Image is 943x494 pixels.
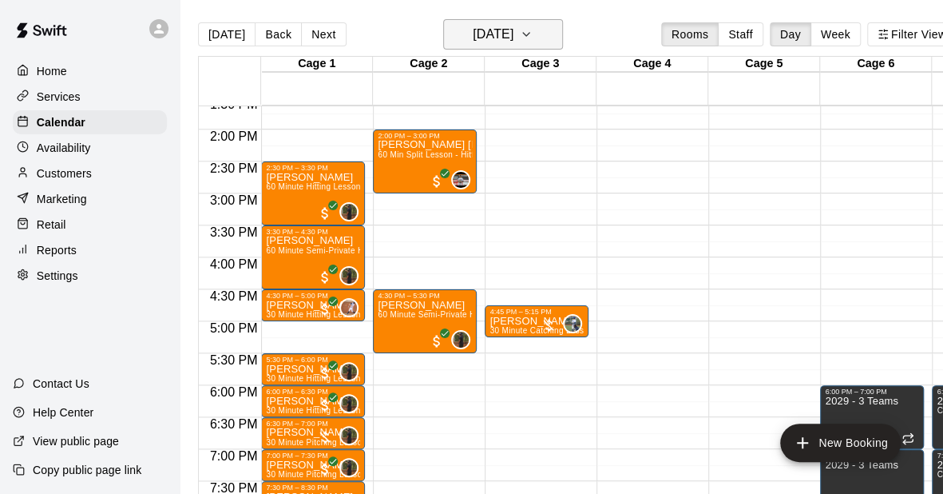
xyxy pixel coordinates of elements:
[33,404,93,420] p: Help Center
[378,292,472,300] div: 4:30 PM – 5:30 PM
[266,292,360,300] div: 4:30 PM – 5:00 PM
[810,22,861,46] button: Week
[489,308,584,316] div: 4:45 PM – 5:15 PM
[339,266,359,285] div: Mike Thatcher
[206,129,262,143] span: 2:00 PM
[485,57,596,72] div: Cage 3
[429,173,445,189] span: All customers have paid
[489,326,593,335] span: 30 Minute Catching Lesson
[266,246,472,255] span: 60 Minute Semi-Private Hitting Lesson (2 Participants)
[346,426,359,445] span: Mike Thatcher
[346,202,359,221] span: Mike Thatcher
[198,22,256,46] button: [DATE]
[453,332,469,348] img: Mike Thatcher
[453,172,469,188] img: Greg Duncan
[33,462,141,478] p: Copy public page link
[266,388,360,396] div: 6:00 PM – 6:30 PM
[266,164,360,172] div: 2:30 PM – 3:30 PM
[13,238,167,262] a: Reports
[13,264,167,288] a: Settings
[451,170,470,189] div: Greg Duncan
[266,484,360,492] div: 7:30 PM – 8:30 PM
[339,362,359,381] div: Mike Thatcher
[770,22,811,46] button: Day
[37,114,85,130] p: Calendar
[206,385,262,399] span: 6:00 PM
[317,205,333,221] span: All customers have paid
[443,19,563,50] button: [DATE]
[901,432,914,445] span: Recurring event
[429,333,445,349] span: All customers have paid
[346,298,359,317] span: Dylan Wilkinson
[37,165,92,181] p: Customers
[13,110,167,134] a: Calendar
[317,397,333,413] span: All customers have paid
[339,394,359,413] div: Mike Thatcher
[373,129,477,193] div: 2:00 PM – 3:00 PM: Cooper Nimmo
[339,298,359,317] div: Dylan Wilkinson
[341,364,357,380] img: Mike Thatcher
[346,362,359,381] span: Mike Thatcher
[339,426,359,445] div: Mike Thatcher
[206,289,262,303] span: 4:30 PM
[780,424,901,462] button: add
[485,305,588,337] div: 4:45 PM – 5:15 PM: 30 Minute Catching Lesson
[458,330,470,349] span: Mike Thatcher
[37,140,91,156] p: Availability
[565,316,580,332] img: Ryan Maylie
[13,136,167,160] a: Availability
[261,161,365,225] div: 2:30 PM – 3:30 PM: Ellis Swihart
[378,150,518,159] span: 60 Min Split Lesson - Hitting/Pitching
[339,458,359,477] div: Mike Thatcher
[458,170,470,189] span: Greg Duncan
[261,289,365,321] div: 4:30 PM – 5:00 PM: Remy Pomaranski
[206,161,262,175] span: 2:30 PM
[820,57,932,72] div: Cage 6
[341,268,357,284] img: Mike Thatcher
[13,85,167,109] div: Services
[33,433,119,449] p: View public page
[266,420,360,428] div: 6:30 PM – 7:00 PM
[346,458,359,477] span: Mike Thatcher
[317,301,333,317] span: All customers have paid
[341,428,357,444] img: Mike Thatcher
[206,417,262,431] span: 6:30 PM
[13,161,167,185] div: Customers
[261,57,373,72] div: Cage 1
[266,356,360,364] div: 5:30 PM – 6:00 PM
[718,22,763,46] button: Staff
[261,353,365,385] div: 5:30 PM – 6:00 PM: Samuel Rainville
[373,57,485,72] div: Cage 2
[373,289,477,353] div: 4:30 PM – 5:30 PM: Bryce Langan
[261,449,365,481] div: 7:00 PM – 7:30 PM: Calvin Lavery
[13,59,167,83] a: Home
[13,213,167,237] div: Retail
[569,314,582,333] span: Ryan Maylie
[37,268,78,284] p: Settings
[596,57,708,72] div: Cage 4
[378,310,584,319] span: 60 Minute Semi-Private Hitting Lesson (2 Participants)
[563,314,582,333] div: Ryan Maylie
[261,417,365,449] div: 6:30 PM – 7:00 PM: 30 Minute Pitching Lesson
[37,63,67,79] p: Home
[37,242,77,258] p: Reports
[341,204,357,220] img: Mike Thatcher
[206,257,262,271] span: 4:00 PM
[346,394,359,413] span: Mike Thatcher
[206,449,262,463] span: 7:00 PM
[266,182,360,191] span: 60 Minute Hitting Lesson
[473,23,513,46] h6: [DATE]
[317,365,333,381] span: All customers have paid
[317,461,333,477] span: All customers have paid
[341,396,357,412] img: Mike Thatcher
[261,225,365,289] div: 3:30 PM – 4:30 PM: Jace Carter
[317,269,333,285] span: All customers have paid
[266,406,360,415] span: 30 Minute Hitting Lesson
[301,22,346,46] button: Next
[708,57,820,72] div: Cage 5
